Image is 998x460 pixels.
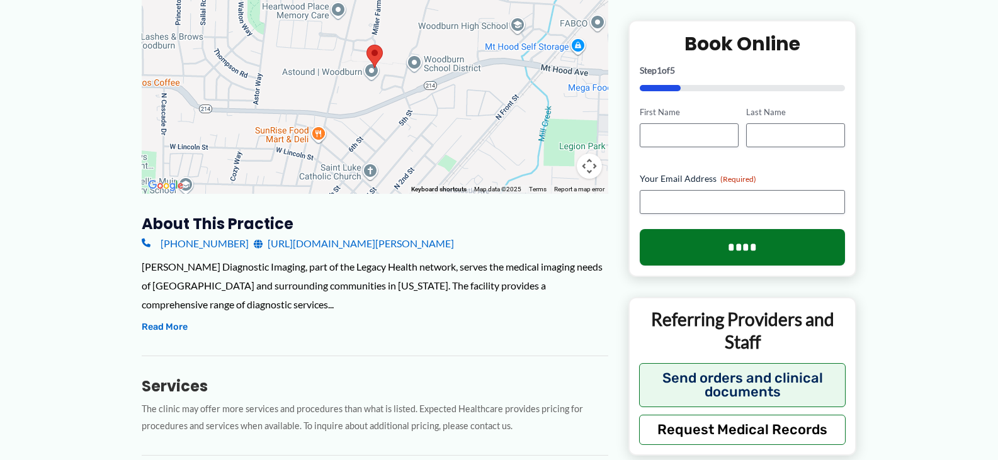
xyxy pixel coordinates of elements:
[411,185,467,194] button: Keyboard shortcuts
[529,186,547,193] a: Terms (opens in new tab)
[670,65,675,76] span: 5
[145,177,186,194] a: Open this area in Google Maps (opens a new window)
[474,186,521,193] span: Map data ©2025
[639,362,846,407] button: Send orders and clinical documents
[720,174,756,184] span: (Required)
[639,308,846,354] p: Referring Providers and Staff
[657,65,662,76] span: 1
[746,106,845,118] label: Last Name
[554,186,604,193] a: Report a map error
[142,401,608,435] p: The clinic may offer more services and procedures than what is listed. Expected Healthcare provid...
[142,376,608,396] h3: Services
[640,172,846,185] label: Your Email Address
[142,234,249,253] a: [PHONE_NUMBER]
[640,66,846,75] p: Step of
[577,154,602,179] button: Map camera controls
[640,106,739,118] label: First Name
[142,320,188,335] button: Read More
[254,234,454,253] a: [URL][DOMAIN_NAME][PERSON_NAME]
[639,414,846,444] button: Request Medical Records
[640,31,846,56] h2: Book Online
[142,214,608,233] h3: About this practice
[145,177,186,194] img: Google
[142,257,608,313] div: [PERSON_NAME] Diagnostic Imaging, part of the Legacy Health network, serves the medical imaging n...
